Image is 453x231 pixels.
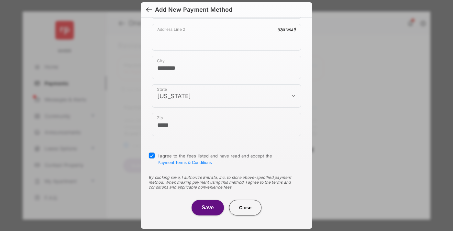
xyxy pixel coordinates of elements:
div: payment_method_screening[postal_addresses][administrativeArea] [152,84,301,108]
div: Add New Payment Method [155,6,232,13]
button: Close [229,200,261,215]
button: Save [192,200,224,215]
div: payment_method_screening[postal_addresses][locality] [152,56,301,79]
button: I agree to the fees listed and have read and accept the [158,160,212,165]
span: I agree to the fees listed and have read and accept the [158,153,272,165]
div: By clicking save, I authorize Entrata, Inc. to store above-specified payment method. When making ... [149,175,304,190]
div: payment_method_screening[postal_addresses][postalCode] [152,113,301,136]
div: payment_method_screening[postal_addresses][addressLine2] [152,24,301,51]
